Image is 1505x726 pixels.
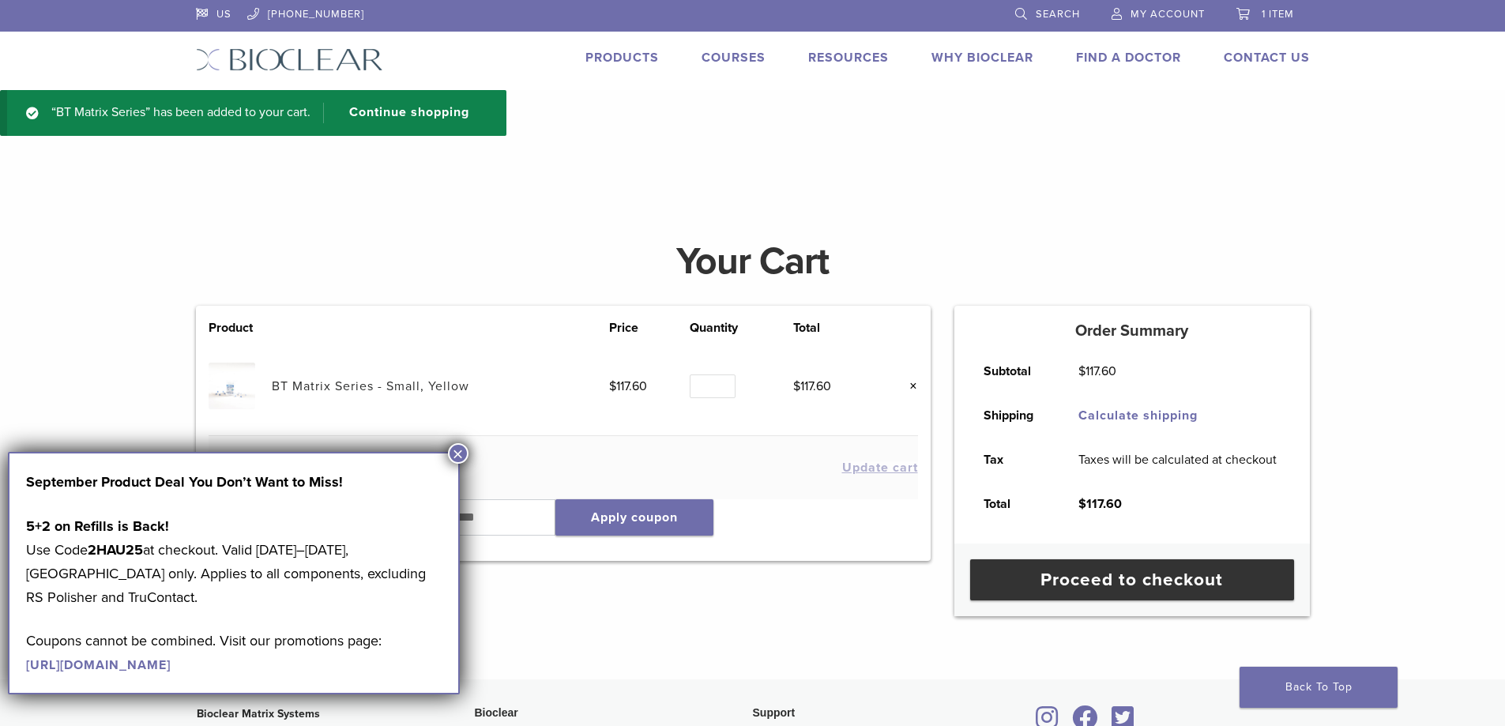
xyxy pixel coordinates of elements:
bdi: 117.60 [793,378,831,394]
a: Calculate shipping [1078,408,1198,423]
a: Proceed to checkout [970,559,1294,600]
th: Product [209,318,272,337]
img: BT Matrix Series - Small, Yellow [209,363,255,409]
span: Support [753,706,796,719]
th: Quantity [690,318,792,337]
a: Why Bioclear [931,50,1033,66]
button: Update cart [842,461,918,474]
h1: Your Cart [184,243,1322,280]
button: Apply coupon [555,499,713,536]
a: Continue shopping [323,103,481,123]
th: Price [609,318,690,337]
span: 1 item [1262,8,1294,21]
th: Total [966,482,1061,526]
bdi: 117.60 [1078,363,1116,379]
a: Products [585,50,659,66]
a: Contact Us [1224,50,1310,66]
a: BT Matrix Series - Small, Yellow [272,378,469,394]
bdi: 117.60 [1078,496,1122,512]
span: Search [1036,8,1080,21]
a: Remove this item [897,376,918,397]
a: Find A Doctor [1076,50,1181,66]
th: Total [793,318,875,337]
button: Close [448,443,468,464]
p: Coupons cannot be combined. Visit our promotions page: [26,629,442,676]
strong: 5+2 on Refills is Back! [26,517,169,535]
span: $ [1078,363,1085,379]
h5: Order Summary [954,322,1310,340]
strong: 2HAU25 [88,541,143,559]
span: $ [793,378,800,394]
span: $ [609,378,616,394]
a: Back To Top [1240,667,1398,708]
span: My Account [1131,8,1205,21]
img: Bioclear [196,48,383,71]
th: Subtotal [966,349,1061,393]
th: Shipping [966,393,1061,438]
p: Use Code at checkout. Valid [DATE]–[DATE], [GEOGRAPHIC_DATA] only. Applies to all components, exc... [26,514,442,609]
a: Courses [702,50,766,66]
span: Bioclear [475,706,518,719]
strong: September Product Deal You Don’t Want to Miss! [26,473,343,491]
a: [URL][DOMAIN_NAME] [26,657,171,673]
bdi: 117.60 [609,378,647,394]
td: Taxes will be calculated at checkout [1061,438,1295,482]
strong: Bioclear Matrix Systems [197,707,320,720]
th: Tax [966,438,1061,482]
span: $ [1078,496,1086,512]
a: Resources [808,50,889,66]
